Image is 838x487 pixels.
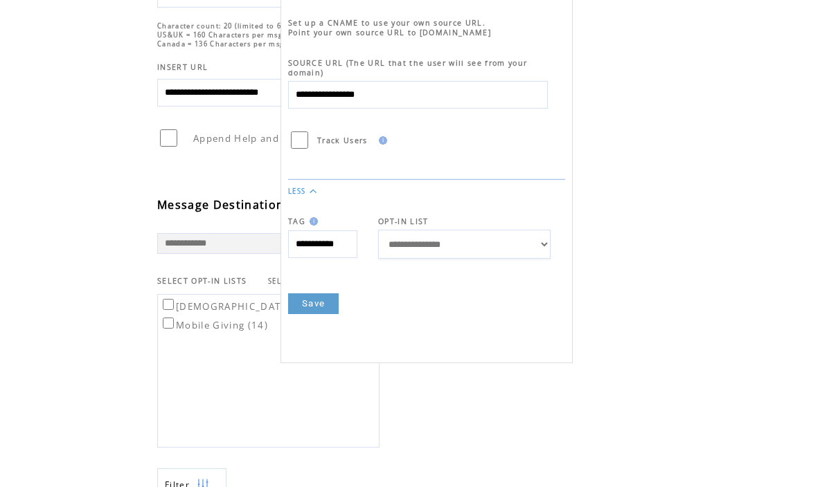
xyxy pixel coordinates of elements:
[160,319,268,331] label: Mobile Giving (14)
[288,187,305,196] a: LESS
[288,293,339,314] a: Save
[288,58,527,77] span: SOURCE URL (The URL that the user will see from your domain)
[305,217,318,226] img: help.gif
[288,18,485,28] span: Set up a CNAME to use your own source URL.
[268,277,311,286] a: SELECT ALL
[288,217,305,226] span: TAG
[163,299,174,310] input: [DEMOGRAPHIC_DATA] Contacts (73)
[317,136,368,145] span: Track Users
[160,300,362,313] label: [DEMOGRAPHIC_DATA] Contacts (73)
[288,28,491,37] span: Point your own source URL to [DOMAIN_NAME]
[163,318,174,329] input: Mobile Giving (14)
[375,136,387,145] img: help.gif
[157,276,247,286] span: SELECT OPT-IN LISTS
[378,217,429,226] span: OPT-IN LIST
